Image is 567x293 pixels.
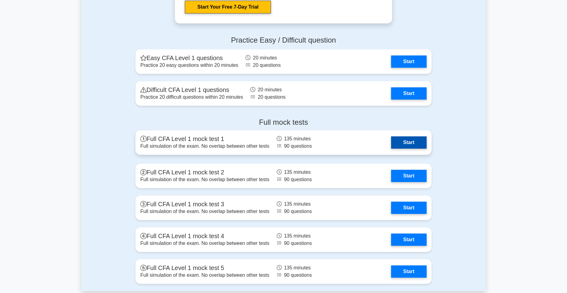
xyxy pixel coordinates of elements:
[391,234,427,246] a: Start
[185,1,271,13] a: Start Your Free 7-Day Trial
[391,87,427,100] a: Start
[391,170,427,182] a: Start
[135,36,432,45] h4: Practice Easy / Difficult question
[391,202,427,214] a: Start
[391,136,427,149] a: Start
[391,55,427,68] a: Start
[391,265,427,278] a: Start
[135,118,432,127] h4: Full mock tests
